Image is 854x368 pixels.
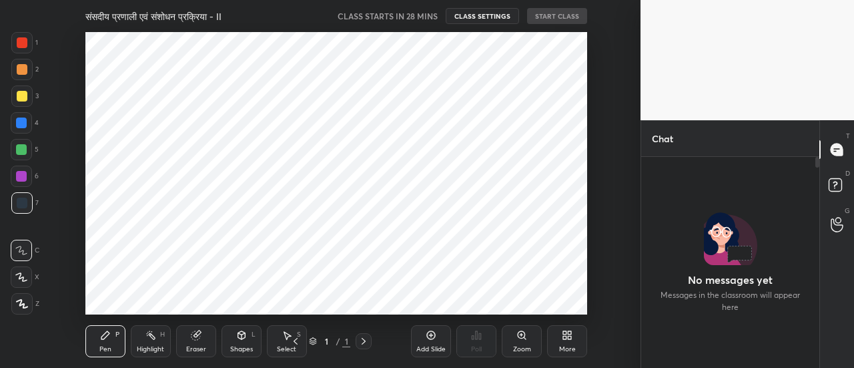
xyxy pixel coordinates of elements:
h4: संसदीय प्रणाली एवं संशोधन प्रक्रिया - II [85,10,222,23]
div: H [160,331,165,338]
div: More [559,346,576,353]
div: / [336,337,340,345]
div: Z [11,293,39,315]
div: L [252,331,256,338]
div: S [297,331,301,338]
div: Highlight [137,346,164,353]
div: 6 [11,166,39,187]
div: 7 [11,192,39,214]
div: Zoom [513,346,531,353]
p: G [845,206,850,216]
div: Select [277,346,296,353]
div: C [11,240,39,261]
div: Pen [99,346,111,353]
h5: CLASS STARTS IN 28 MINS [338,10,438,22]
div: 1 [11,32,38,53]
p: D [845,168,850,178]
div: X [11,266,39,288]
div: 1 [320,337,333,345]
div: 1 [342,335,350,347]
p: T [846,131,850,141]
div: 5 [11,139,39,160]
button: CLASS SETTINGS [446,8,519,24]
div: 2 [11,59,39,80]
div: P [115,331,119,338]
div: 3 [11,85,39,107]
div: Add Slide [416,346,446,353]
div: 4 [11,112,39,134]
p: Chat [641,121,684,156]
div: Shapes [230,346,253,353]
div: Eraser [186,346,206,353]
